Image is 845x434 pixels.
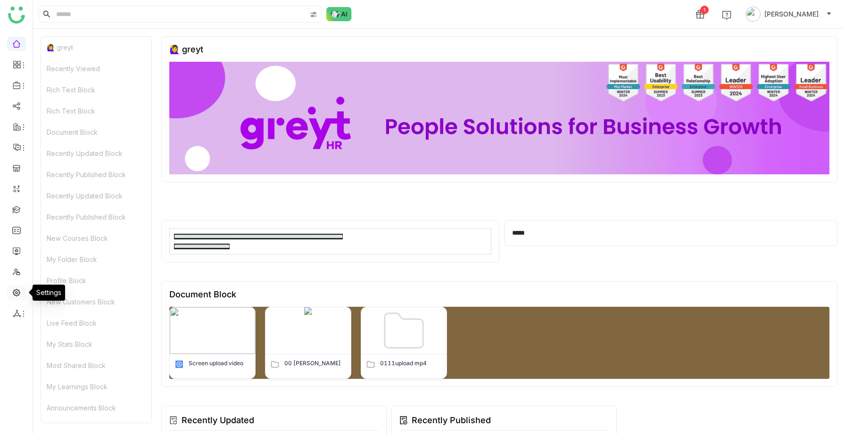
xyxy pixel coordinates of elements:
div: Recently Published Block [41,206,151,228]
div: Document Block [41,122,151,143]
div: 🙋‍♀️ greyt [169,44,203,54]
div: Screen upload video [189,359,243,368]
img: avatar [746,7,761,22]
div: Recently Published [412,414,491,427]
div: Recently Updated [182,414,254,427]
div: Settings [33,285,65,301]
div: Recently Published Block [41,164,151,185]
img: 68d62a861a154208cbbd759d [170,307,255,354]
div: Recently Updated Block [41,143,151,164]
img: help.svg [722,10,731,20]
img: 68ca8a786afc163911e2cfd3 [169,62,829,174]
div: My Folder Block [41,249,151,270]
div: Recently Viewed [41,58,151,79]
img: folder.svg [270,360,280,369]
img: library-folder.svg [381,307,427,354]
img: folder.svg [366,360,375,369]
div: Announcements Block [41,397,151,418]
div: Recently Updated Block [41,185,151,206]
div: Most Shared Block [41,355,151,376]
div: New Customers Block [41,291,151,312]
div: My Learnings Block [41,376,151,397]
img: ask-buddy-normal.svg [326,7,352,21]
div: Live Feed Block [41,312,151,334]
div: Rich Text Block [41,100,151,122]
div: 1 [700,6,709,14]
div: New Courses Block [41,228,151,249]
div: 0111upload mp4 [380,359,427,368]
div: 00 [PERSON_NAME] [284,359,341,368]
img: mp4.svg [174,360,184,369]
button: [PERSON_NAME] [744,7,834,22]
div: 🙋‍♀️ greyt [41,37,151,58]
img: logo [8,7,25,24]
div: Rich Text Block [41,79,151,100]
div: Document Block [169,289,236,299]
div: My Stats Block [41,334,151,355]
img: thumbnail [304,307,312,354]
div: Profile Block [41,270,151,291]
img: search-type.svg [310,11,317,18]
span: [PERSON_NAME] [764,9,819,19]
